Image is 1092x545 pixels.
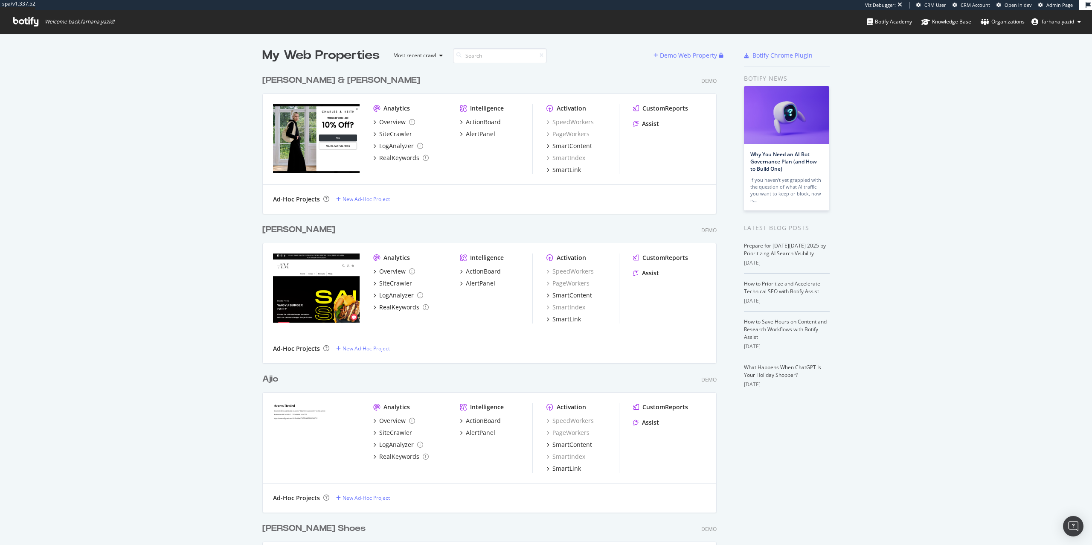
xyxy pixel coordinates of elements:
[373,291,423,300] a: LogAnalyzer
[386,49,446,62] button: Most recent crawl
[262,224,339,236] a: [PERSON_NAME]
[552,315,581,324] div: SmartLink
[1046,2,1073,8] span: Admin Page
[343,494,390,501] div: New Ad-Hoc Project
[379,440,414,449] div: LogAnalyzer
[262,373,278,385] div: Ajio
[642,418,659,427] div: Assist
[867,10,912,33] a: Botify Academy
[373,142,423,150] a: LogAnalyzer
[546,154,585,162] div: SmartIndex
[633,418,659,427] a: Assist
[379,279,412,288] div: SiteCrawler
[744,242,826,257] a: Prepare for [DATE][DATE] 2025 by Prioritizing AI Search Visibility
[546,118,594,126] a: SpeedWorkers
[546,130,590,138] div: PageWorkers
[460,428,495,437] a: AlertPanel
[262,522,369,535] a: [PERSON_NAME] Shoes
[273,104,360,173] img: Charles & Keith UK
[460,130,495,138] a: AlertPanel
[924,2,946,8] span: CRM User
[546,428,590,437] a: PageWorkers
[466,417,501,425] div: ActionBoard
[373,303,429,312] a: RealKeywords
[383,403,410,411] div: Analytics
[546,279,590,288] a: PageWorkers
[373,154,429,162] a: RealKeywords
[1042,18,1074,25] span: farhana.yazid
[466,428,495,437] div: AlertPanel
[546,267,594,276] a: SpeedWorkers
[373,440,423,449] a: LogAnalyzer
[379,452,419,461] div: RealKeywords
[379,267,406,276] div: Overview
[752,51,813,60] div: Botify Chrome Plugin
[744,381,830,388] div: [DATE]
[262,373,282,385] a: Ajio
[996,2,1032,9] a: Open in dev
[273,254,360,323] img: Adam
[546,142,592,150] a: SmartContent
[552,142,592,150] div: SmartContent
[343,345,390,352] div: New Ad-Hoc Project
[750,177,823,204] div: If you haven’t yet grappled with the question of what AI traffic you want to keep or block, now is…
[642,119,659,128] div: Assist
[470,254,504,262] div: Intelligence
[373,130,412,138] a: SiteCrawler
[546,315,581,324] a: SmartLink
[262,522,366,535] div: [PERSON_NAME] Shoes
[546,303,585,312] div: SmartIndex
[744,223,830,233] div: Latest Blog Posts
[1005,2,1032,8] span: Open in dev
[379,130,412,138] div: SiteCrawler
[373,452,429,461] a: RealKeywords
[921,10,971,33] a: Knowledge Base
[660,51,717,60] div: Demo Web Property
[744,86,829,144] img: Why You Need an AI Bot Governance Plan (and How to Build One)
[744,280,820,295] a: How to Prioritize and Accelerate Technical SEO with Botify Assist
[379,417,406,425] div: Overview
[466,279,495,288] div: AlertPanel
[379,142,414,150] div: LogAnalyzer
[273,494,320,502] div: Ad-Hoc Projects
[546,417,594,425] a: SpeedWorkers
[633,403,688,411] a: CustomReports
[470,403,504,411] div: Intelligence
[460,417,501,425] a: ActionBoard
[262,74,420,87] div: [PERSON_NAME] & [PERSON_NAME]
[383,254,410,262] div: Analytics
[633,119,659,128] a: Assist
[546,440,592,449] a: SmartContent
[379,428,412,437] div: SiteCrawler
[633,254,688,262] a: CustomReports
[921,17,971,26] div: Knowledge Base
[744,343,830,350] div: [DATE]
[373,428,412,437] a: SiteCrawler
[701,227,717,234] div: Demo
[343,195,390,203] div: New Ad-Hoc Project
[642,104,688,113] div: CustomReports
[273,403,360,472] img: Ajio
[470,104,504,113] div: Intelligence
[373,279,412,288] a: SiteCrawler
[701,376,717,383] div: Demo
[744,74,830,83] div: Botify news
[546,291,592,300] a: SmartContent
[1025,15,1088,29] button: farhana.yazid
[1038,2,1073,9] a: Admin Page
[273,344,320,353] div: Ad-Hoc Projects
[453,48,547,63] input: Search
[552,464,581,473] div: SmartLink
[373,267,415,276] a: Overview
[981,17,1025,26] div: Organizations
[379,154,419,162] div: RealKeywords
[916,2,946,9] a: CRM User
[701,77,717,85] div: Demo
[336,345,390,352] a: New Ad-Hoc Project
[953,2,990,9] a: CRM Account
[653,49,719,62] button: Demo Web Property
